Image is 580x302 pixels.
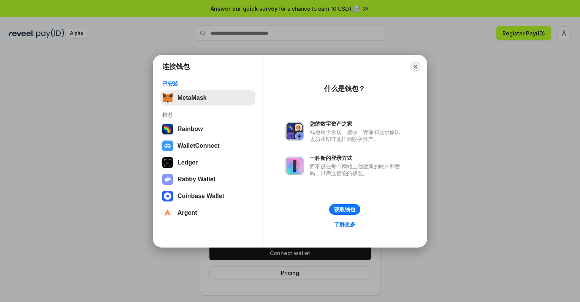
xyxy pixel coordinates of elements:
div: 一种新的登录方式 [310,155,404,161]
a: 了解更多 [330,219,360,229]
div: MetaMask [177,94,206,101]
button: 获取钱包 [329,204,360,215]
div: 钱包用于发送、接收、存储和显示像以太坊和NFT这样的数字资产。 [310,129,404,142]
img: svg+xml,%3Csvg%20xmlns%3D%22http%3A%2F%2Fwww.w3.org%2F2000%2Fsvg%22%20fill%3D%22none%22%20viewBox... [162,174,173,185]
img: svg+xml,%3Csvg%20width%3D%2228%22%20height%3D%2228%22%20viewBox%3D%220%200%2028%2028%22%20fill%3D... [162,141,173,151]
div: 了解更多 [334,221,355,228]
div: WalletConnect [177,142,220,149]
h1: 连接钱包 [162,62,190,71]
div: 获取钱包 [334,206,355,213]
img: svg+xml,%3Csvg%20width%3D%2228%22%20height%3D%2228%22%20viewBox%3D%220%200%2028%2028%22%20fill%3D... [162,191,173,201]
img: svg+xml,%3Csvg%20xmlns%3D%22http%3A%2F%2Fwww.w3.org%2F2000%2Fsvg%22%20fill%3D%22none%22%20viewBox... [285,122,304,141]
div: Ledger [177,159,198,166]
img: svg+xml,%3Csvg%20width%3D%2228%22%20height%3D%2228%22%20viewBox%3D%220%200%2028%2028%22%20fill%3D... [162,208,173,218]
div: 推荐 [162,112,253,118]
button: Coinbase Wallet [160,189,255,204]
button: Close [410,61,421,72]
button: Argent [160,205,255,221]
button: MetaMask [160,90,255,105]
img: svg+xml,%3Csvg%20xmlns%3D%22http%3A%2F%2Fwww.w3.org%2F2000%2Fsvg%22%20fill%3D%22none%22%20viewBox... [285,157,304,175]
img: svg+xml,%3Csvg%20width%3D%22120%22%20height%3D%22120%22%20viewBox%3D%220%200%20120%20120%22%20fil... [162,124,173,134]
div: Coinbase Wallet [177,193,224,200]
button: WalletConnect [160,138,255,153]
button: Rabby Wallet [160,172,255,187]
div: Rainbow [177,126,203,133]
img: svg+xml,%3Csvg%20fill%3D%22none%22%20height%3D%2233%22%20viewBox%3D%220%200%2035%2033%22%20width%... [162,93,173,103]
div: 已安装 [162,80,253,87]
div: 什么是钱包？ [324,84,365,93]
button: Rainbow [160,121,255,137]
div: Argent [177,209,197,216]
div: Rabby Wallet [177,176,216,183]
div: 您的数字资产之家 [310,120,404,127]
div: 而不是在每个网站上创建新的账户和密码，只需连接您的钱包。 [310,163,404,177]
button: Ledger [160,155,255,170]
img: svg+xml,%3Csvg%20xmlns%3D%22http%3A%2F%2Fwww.w3.org%2F2000%2Fsvg%22%20width%3D%2228%22%20height%3... [162,157,173,168]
